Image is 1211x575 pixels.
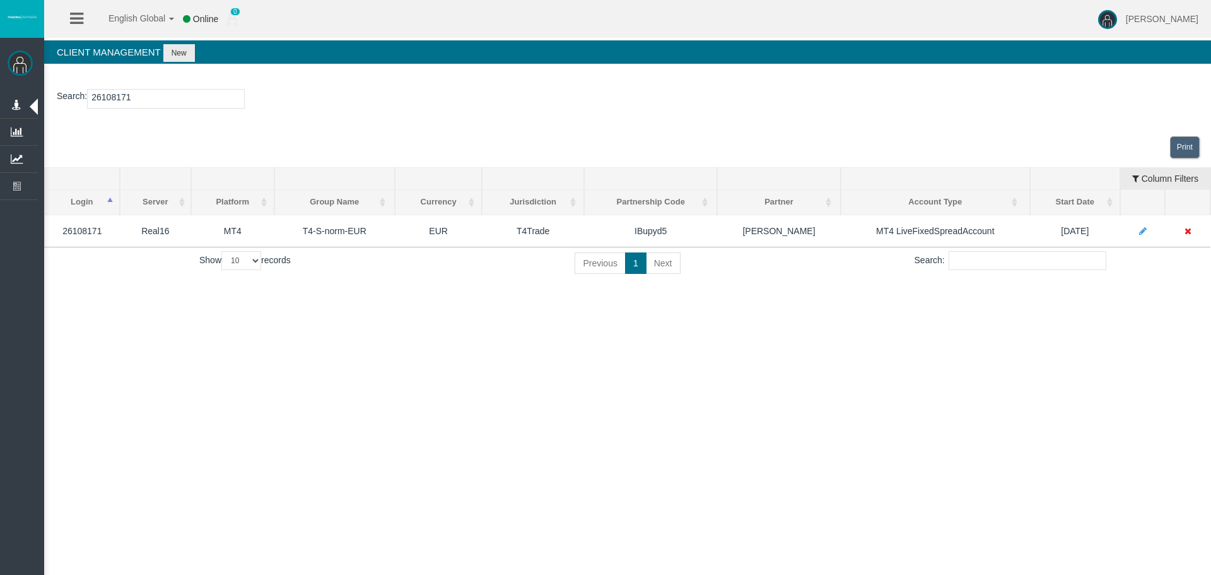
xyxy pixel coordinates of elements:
[230,8,240,16] span: 0
[584,215,717,247] td: IBupyd5
[646,252,681,274] a: Next
[482,215,584,247] td: T4Trade
[717,190,841,215] th: Partner: activate to sort column ascending
[1098,10,1117,29] img: user-image
[191,190,274,215] th: Platform: activate to sort column ascending
[120,190,192,215] th: Server: activate to sort column ascending
[1177,143,1193,151] span: Print
[584,190,717,215] th: Partnership Code: activate to sort column ascending
[274,215,395,247] td: T4-S-norm-EUR
[92,13,165,23] span: English Global
[45,190,120,215] th: Login: activate to sort column descending
[57,89,85,104] label: Search
[57,47,160,57] span: Client Management
[6,15,38,20] img: logo.svg
[120,215,192,247] td: Real16
[1142,164,1198,184] span: Column Filters
[1030,190,1120,215] th: Start Date: activate to sort column ascending
[841,190,1030,215] th: Account Type: activate to sort column ascending
[193,14,218,24] span: Online
[191,215,274,247] td: MT4
[163,44,195,62] button: New
[1121,168,1210,189] button: Column Filters
[717,215,841,247] td: [PERSON_NAME]
[1126,14,1198,24] span: [PERSON_NAME]
[949,251,1106,270] input: Search:
[1030,215,1120,247] td: [DATE]
[625,252,646,274] a: 1
[57,89,1198,109] p: :
[199,251,291,270] label: Show records
[395,190,482,215] th: Currency: activate to sort column ascending
[221,251,261,270] select: Showrecords
[575,252,625,274] a: Previous
[482,190,584,215] th: Jurisdiction: activate to sort column ascending
[227,13,237,26] img: user_small.png
[45,215,120,247] td: 26108171
[1185,227,1191,235] i: Move client to direct
[395,215,482,247] td: EUR
[1170,136,1200,158] a: View print view
[915,251,1106,270] label: Search:
[274,190,395,215] th: Group Name: activate to sort column ascending
[841,215,1030,247] td: MT4 LiveFixedSpreadAccount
